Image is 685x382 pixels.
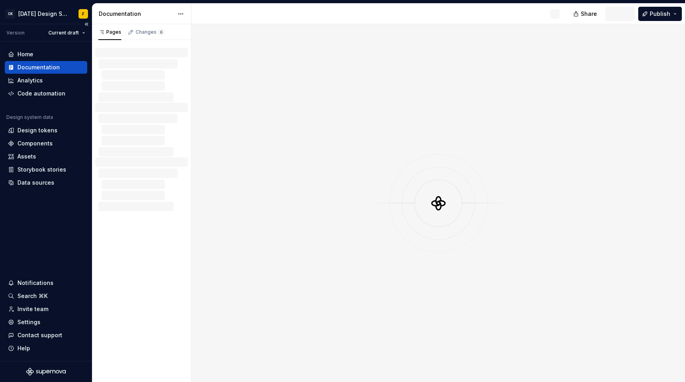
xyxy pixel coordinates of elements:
div: Changes [136,29,165,35]
div: [DATE] Design System [18,10,69,18]
div: Settings [17,318,40,326]
span: Publish [650,10,670,18]
div: Code automation [17,90,65,97]
a: Code automation [5,87,87,100]
a: Storybook stories [5,163,87,176]
div: Search ⌘K [17,292,48,300]
a: Assets [5,150,87,163]
a: Components [5,137,87,150]
div: F [82,11,84,17]
a: Documentation [5,61,87,74]
div: Assets [17,153,36,160]
a: Settings [5,316,87,329]
a: Home [5,48,87,61]
div: Data sources [17,179,54,187]
a: Data sources [5,176,87,189]
button: Notifications [5,277,87,289]
div: Contact support [17,331,62,339]
button: Share [569,7,602,21]
div: Design system data [6,114,53,120]
button: Contact support [5,329,87,342]
div: Documentation [17,63,60,71]
button: Collapse sidebar [81,19,92,30]
a: Analytics [5,74,87,87]
div: Version [6,30,25,36]
button: Current draft [45,27,89,38]
svg: Supernova Logo [26,368,66,376]
div: Components [17,139,53,147]
button: Publish [638,7,682,21]
button: CK[DATE] Design SystemF [2,5,90,22]
div: Notifications [17,279,54,287]
button: Help [5,342,87,355]
div: Help [17,344,30,352]
a: Design tokens [5,124,87,137]
div: Invite team [17,305,48,313]
div: Design tokens [17,126,57,134]
div: Pages [98,29,121,35]
button: Search ⌘K [5,290,87,302]
span: Current draft [48,30,79,36]
span: Share [581,10,597,18]
a: Invite team [5,303,87,315]
div: Analytics [17,76,43,84]
div: Home [17,50,33,58]
span: 6 [158,29,165,35]
div: CK [6,9,15,19]
div: Storybook stories [17,166,66,174]
div: Documentation [99,10,174,18]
